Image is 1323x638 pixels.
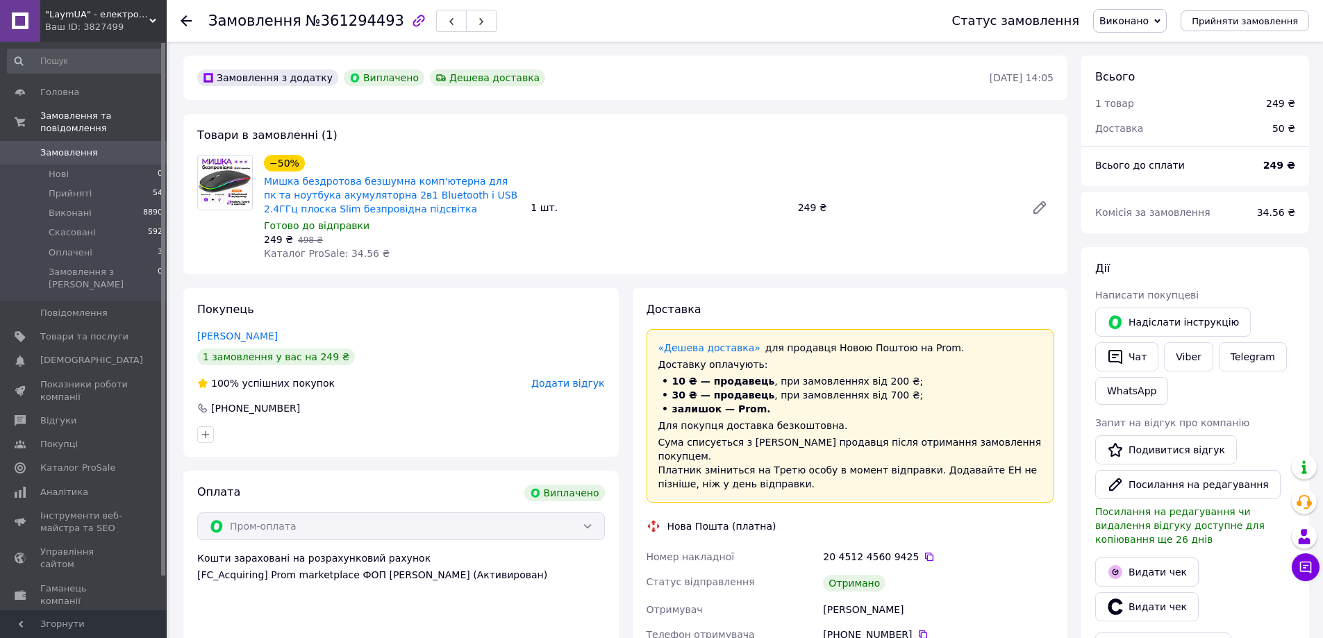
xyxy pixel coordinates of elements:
[658,419,1042,433] div: Для покупця доставка безкоштовна.
[264,176,517,215] a: Мишка бездротова безшумна комп'ютерна для пк та ноутбука акумуляторна 2в1 Bluetooth і USB 2.4ГГц ...
[264,155,305,171] div: −50%
[49,226,96,239] span: Скасовані
[264,220,369,231] span: Готово до відправки
[1095,308,1251,337] button: Надіслати інструкцію
[1095,98,1134,109] span: 1 товар
[647,604,703,615] span: Отримувач
[1164,342,1213,371] a: Viber
[1095,342,1158,371] button: Чат
[210,401,301,415] div: [PHONE_NUMBER]
[1095,289,1199,301] span: Написати покупцеві
[990,72,1054,83] time: [DATE] 14:05
[1095,160,1185,171] span: Всього до сплати
[197,551,605,582] div: Кошти зараховані на розрахунковий рахунок
[40,110,167,135] span: Замовлення та повідомлення
[672,376,775,387] span: 10 ₴ — продавець
[45,21,167,33] div: Ваш ID: 3827499
[658,341,1042,355] div: для продавця Новою Поштою на Prom.
[951,14,1079,28] div: Статус замовлення
[49,207,92,219] span: Виконані
[197,330,278,342] a: [PERSON_NAME]
[40,582,128,607] span: Гаманець компанії
[298,235,323,245] span: 498 ₴
[199,156,251,210] img: Мишка бездротова безшумна комп'ютерна для пк та ноутбука акумуляторна 2в1 Bluetooth і USB 2.4ГГц ...
[181,14,192,28] div: Повернутися назад
[672,403,771,414] span: залишок — Prom.
[40,330,128,343] span: Товари та послуги
[1095,470,1281,499] button: Посилання на редагування
[40,414,76,427] span: Відгуки
[823,550,1054,564] div: 20 4512 4560 9425
[1095,592,1199,621] button: Видати чек
[1095,207,1210,218] span: Комісія за замовлення
[264,234,293,245] span: 249 ₴
[197,376,335,390] div: успішних покупок
[524,485,605,501] div: Виплачено
[40,438,78,451] span: Покупці
[306,12,404,29] span: №361294493
[823,575,885,591] div: Отримано
[40,462,115,474] span: Каталог ProSale
[1095,123,1143,134] span: Доставка
[1095,417,1249,428] span: Запит на відгук про компанію
[658,374,1042,388] li: , при замовленнях від 200 ₴;
[197,128,338,142] span: Товари в замовленні (1)
[1095,506,1265,545] span: Посилання на редагування чи видалення відгуку доступне для копіювання ще 26 днів
[1095,557,1199,587] button: Видати чек
[49,246,92,259] span: Оплачені
[143,207,163,219] span: 8890
[153,187,163,200] span: 54
[1219,342,1287,371] a: Telegram
[664,519,780,533] div: Нова Пошта (платна)
[658,342,760,353] a: «Дешева доставка»
[40,307,108,319] span: Повідомлення
[658,358,1042,371] div: Доставку оплачують:
[647,551,735,562] span: Номер накладної
[45,8,149,21] span: "LaymUA" - електроніка від перевірених брендів!
[49,168,69,181] span: Нові
[49,187,92,200] span: Прийняті
[1095,262,1110,275] span: Дії
[672,389,775,401] span: 30 ₴ — продавець
[40,86,79,99] span: Головна
[1095,435,1237,464] a: Подивитися відгук
[1026,194,1054,221] a: Редагувати
[158,266,163,291] span: 0
[7,49,164,74] input: Пошук
[148,226,163,239] span: 592
[1263,160,1295,171] b: 249 ₴
[1095,70,1135,83] span: Всього
[40,486,88,498] span: Аналітика
[531,378,604,389] span: Додати відгук
[1292,553,1320,581] button: Чат з покупцем
[40,378,128,403] span: Показники роботи компанії
[792,198,1020,217] div: 249 ₴
[158,168,163,181] span: 0
[211,378,239,389] span: 100%
[1099,15,1149,26] span: Виконано
[40,146,98,159] span: Замовлення
[197,568,605,582] div: [FC_Acquiring] Prom marketplace ФОП [PERSON_NAME] (Активирован)
[49,266,158,291] span: Замовлення з [PERSON_NAME]
[1266,96,1295,110] div: 249 ₴
[1192,16,1298,26] span: Прийняти замовлення
[1257,207,1295,218] span: 34.56 ₴
[658,388,1042,402] li: , при замовленнях від 700 ₴;
[1264,113,1304,144] div: 50 ₴
[1181,10,1309,31] button: Прийняти замовлення
[525,198,792,217] div: 1 шт.
[197,69,338,86] div: Замовлення з додатку
[197,303,254,316] span: Покупець
[197,349,355,365] div: 1 замовлення у вас на 249 ₴
[647,576,755,587] span: Статус відправлення
[197,485,240,498] span: Оплата
[647,303,701,316] span: Доставка
[158,246,163,259] span: 3
[40,510,128,535] span: Інструменти веб-майстра та SEO
[430,69,545,86] div: Дешева доставка
[40,354,143,367] span: [DEMOGRAPHIC_DATA]
[658,435,1042,491] div: Сума списується з [PERSON_NAME] продавця після отримання замовлення покупцем. Платник зміниться н...
[344,69,424,86] div: Виплачено
[1095,377,1168,405] a: WhatsApp
[40,546,128,571] span: Управління сайтом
